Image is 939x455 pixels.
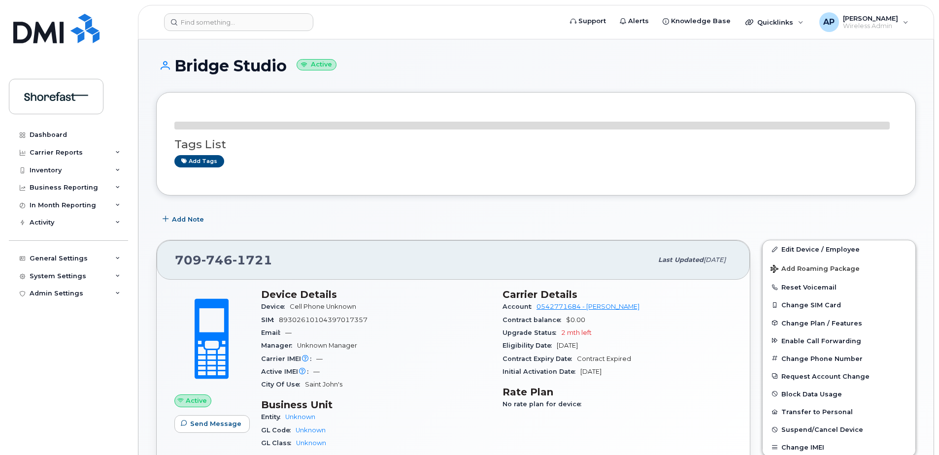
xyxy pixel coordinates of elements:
[763,367,915,385] button: Request Account Change
[261,316,279,324] span: SIM
[503,329,561,336] span: Upgrade Status
[175,253,272,267] span: 709
[566,316,585,324] span: $0.00
[781,337,861,344] span: Enable Call Forwarding
[763,332,915,350] button: Enable Call Forwarding
[174,415,250,433] button: Send Message
[261,303,290,310] span: Device
[156,57,916,74] h1: Bridge Studio
[305,381,342,388] span: Saint John's
[503,355,577,362] span: Contract Expiry Date
[537,303,639,310] a: 0542771684 - [PERSON_NAME]
[763,258,915,278] button: Add Roaming Package
[261,368,313,375] span: Active IMEI
[261,381,305,388] span: City Of Use
[186,396,207,405] span: Active
[503,303,537,310] span: Account
[285,329,292,336] span: —
[190,419,241,428] span: Send Message
[261,342,297,349] span: Manager
[261,413,285,421] span: Entity
[580,368,602,375] span: [DATE]
[503,368,580,375] span: Initial Activation Date
[290,303,356,310] span: Cell Phone Unknown
[503,342,557,349] span: Eligibility Date
[503,400,586,408] span: No rate plan for device
[561,329,592,336] span: 2 mth left
[233,253,272,267] span: 1721
[658,256,704,263] span: Last updated
[313,368,320,375] span: —
[763,278,915,296] button: Reset Voicemail
[261,439,296,447] span: GL Class
[296,426,326,434] a: Unknown
[261,426,296,434] span: GL Code
[763,403,915,421] button: Transfer to Personal
[763,350,915,367] button: Change Phone Number
[174,138,898,151] h3: Tags List
[763,296,915,314] button: Change SIM Card
[781,319,862,326] span: Change Plan / Features
[261,355,316,362] span: Carrier IMEI
[172,215,204,224] span: Add Note
[763,385,915,403] button: Block Data Usage
[704,256,726,263] span: [DATE]
[763,421,915,438] button: Suspend/Cancel Device
[261,329,285,336] span: Email
[781,426,863,433] span: Suspend/Cancel Device
[763,314,915,332] button: Change Plan / Features
[297,59,336,70] small: Active
[156,210,212,228] button: Add Note
[503,316,566,324] span: Contract balance
[316,355,323,362] span: —
[503,289,732,300] h3: Carrier Details
[577,355,631,362] span: Contract Expired
[763,240,915,258] a: Edit Device / Employee
[557,342,578,349] span: [DATE]
[771,265,860,274] span: Add Roaming Package
[297,342,357,349] span: Unknown Manager
[279,316,368,324] span: 89302610104397017357
[261,399,491,411] h3: Business Unit
[285,413,315,421] a: Unknown
[503,386,732,398] h3: Rate Plan
[201,253,233,267] span: 746
[174,155,224,167] a: Add tags
[296,439,326,447] a: Unknown
[261,289,491,300] h3: Device Details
